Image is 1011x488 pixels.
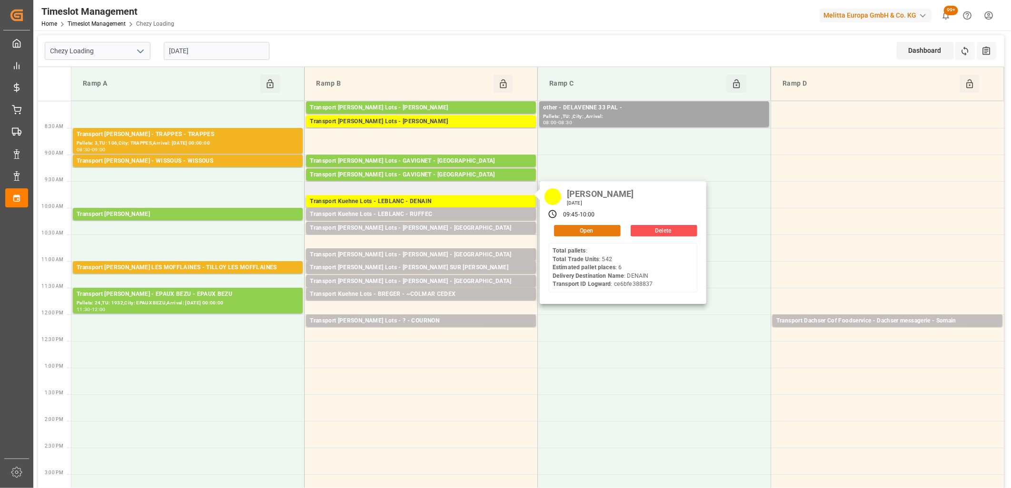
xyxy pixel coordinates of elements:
[77,139,299,147] div: Pallets: 3,TU: 106,City: TRAPPES,Arrival: [DATE] 00:00:00
[553,281,611,287] b: Transport ID Logward
[45,124,63,129] span: 8:30 AM
[77,263,299,273] div: Transport [PERSON_NAME] LES MOFFLAINES - TILLOY LES MOFFLAINES
[45,363,63,369] span: 1:00 PM
[45,150,63,156] span: 9:00 AM
[543,113,765,121] div: Pallets: ,TU: ,City: ,Arrival:
[310,326,532,334] div: Pallets: 2,TU: 602,City: [GEOGRAPHIC_DATA],Arrival: [DATE] 00:00:00
[310,219,532,227] div: Pallets: ,TU: 381,City: RUFFEC,Arrival: [DATE] 00:00:00
[543,103,765,113] div: other - DELAVENNE 33 PAL -
[310,156,532,166] div: Transport [PERSON_NAME] Lots - GAVIGNET - [GEOGRAPHIC_DATA]
[553,247,586,254] b: Total pallets
[631,225,697,236] button: Delete
[92,307,106,312] div: 12:00
[79,75,260,93] div: Ramp A
[564,200,637,206] div: [DATE]
[77,130,299,139] div: Transport [PERSON_NAME] - TRAPPES - TRAPPES
[776,326,999,334] div: Pallets: 2,TU: 66,City: [GEOGRAPHIC_DATA],Arrival: [DATE] 00:00:00
[41,204,63,209] span: 10:00 AM
[554,225,621,236] button: Open
[310,170,532,180] div: Transport [PERSON_NAME] Lots - GAVIGNET - [GEOGRAPHIC_DATA]
[563,211,578,219] div: 09:45
[90,307,92,312] div: -
[77,290,299,299] div: Transport [PERSON_NAME] - EPAUX BEZU - EPAUX BEZU
[77,299,299,307] div: Pallets: 24,TU: 1932,City: EPAUX BEZU,Arrival: [DATE] 00:00:00
[310,299,532,307] div: Pallets: 6,TU: 374,City: ~COLMAR CEDEX,Arrival: [DATE] 00:00:00
[820,6,935,24] button: Melitta Europa GmbH & Co. KG
[310,180,532,188] div: Pallets: 7,TU: 456,City: [GEOGRAPHIC_DATA],Arrival: [DATE] 00:00:00
[41,257,63,262] span: 11:00 AM
[310,316,532,326] div: Transport [PERSON_NAME] Lots - ? - COURNON
[68,20,126,27] a: Timeslot Management
[310,260,532,268] div: Pallets: 2,TU: 513,City: [GEOGRAPHIC_DATA],Arrival: [DATE] 00:00:00
[310,224,532,233] div: Transport [PERSON_NAME] Lots - [PERSON_NAME] - [GEOGRAPHIC_DATA]
[310,210,532,219] div: Transport Kuehne Lots - LEBLANC - RUFFEC
[41,283,63,289] span: 11:30 AM
[557,120,558,125] div: -
[935,5,957,26] button: show 100 new notifications
[133,44,147,59] button: open menu
[944,6,958,15] span: 99+
[77,219,299,227] div: Pallets: ,TU: 116,City: [GEOGRAPHIC_DATA],Arrival: [DATE] 00:00:00
[45,177,63,182] span: 9:30 AM
[41,310,63,315] span: 12:00 PM
[578,211,580,219] div: -
[77,156,299,166] div: Transport [PERSON_NAME] - WISSOUS - WISSOUS
[580,211,595,219] div: 10:00
[92,147,106,152] div: 09:00
[820,9,932,22] div: Melitta Europa GmbH & Co. KG
[41,20,57,27] a: Home
[553,256,599,263] b: Total Trade Units
[90,147,92,152] div: -
[77,166,299,174] div: Pallets: 3,TU: 154,City: WISSOUS,Arrival: [DATE] 00:00:00
[564,186,637,200] div: [PERSON_NAME]
[310,290,532,299] div: Transport Kuehne Lots - BREGER - ~COLMAR CEDEX
[41,4,174,19] div: Timeslot Management
[41,337,63,342] span: 12:30 PM
[310,113,532,121] div: Pallets: 22,TU: 534,City: CARQUEFOU,Arrival: [DATE] 00:00:00
[45,417,63,422] span: 2:00 PM
[310,273,532,281] div: Pallets: 6,TU: 365,City: ROCHEFORT SUR NENON,Arrival: [DATE] 00:00:00
[310,277,532,286] div: Transport [PERSON_NAME] Lots - [PERSON_NAME] - [GEOGRAPHIC_DATA]
[45,42,150,60] input: Type to search/select
[553,264,615,271] b: Estimated pallet places
[77,273,299,281] div: Pallets: 4,TU: ,City: TILLOY LES MOFFLAINES,Arrival: [DATE] 00:00:00
[558,120,572,125] div: 08:30
[553,247,653,289] div: : : 542 : 6 : DENAIN : ce6bfe388837
[779,75,960,93] div: Ramp D
[545,75,727,93] div: Ramp C
[310,286,532,294] div: Pallets: 2,TU: ,City: [GEOGRAPHIC_DATA],Arrival: [DATE] 00:00:00
[310,117,532,127] div: Transport [PERSON_NAME] Lots - [PERSON_NAME]
[543,120,557,125] div: 08:00
[310,166,532,174] div: Pallets: 8,TU: 1416,City: [GEOGRAPHIC_DATA],Arrival: [DATE] 00:00:00
[310,127,532,135] div: Pallets: 14,TU: 416,City: CARQUEFOU,Arrival: [DATE] 00:00:00
[310,233,532,241] div: Pallets: ,TU: 396,City: [GEOGRAPHIC_DATA],Arrival: [DATE] 00:00:00
[45,390,63,395] span: 1:30 PM
[776,316,999,326] div: Transport Dachser Cof Foodservice - Dachser messagerie - Somain
[77,307,90,312] div: 11:30
[45,443,63,449] span: 2:30 PM
[553,273,624,279] b: Delivery Destination Name
[310,206,532,215] div: Pallets: ,TU: 542,City: [GEOGRAPHIC_DATA],Arrival: [DATE] 00:00:00
[45,470,63,475] span: 3:00 PM
[957,5,978,26] button: Help Center
[897,42,954,59] div: Dashboard
[312,75,494,93] div: Ramp B
[41,230,63,235] span: 10:30 AM
[77,210,299,219] div: Transport [PERSON_NAME]
[310,103,532,113] div: Transport [PERSON_NAME] Lots - [PERSON_NAME]
[310,197,532,206] div: Transport Kuehne Lots - LEBLANC - DENAIN
[310,250,532,260] div: Transport [PERSON_NAME] Lots - [PERSON_NAME] - [GEOGRAPHIC_DATA]
[77,147,90,152] div: 08:30
[310,263,532,273] div: Transport [PERSON_NAME] Lots - [PERSON_NAME] SUR [PERSON_NAME]
[164,42,269,60] input: DD-MM-YYYY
